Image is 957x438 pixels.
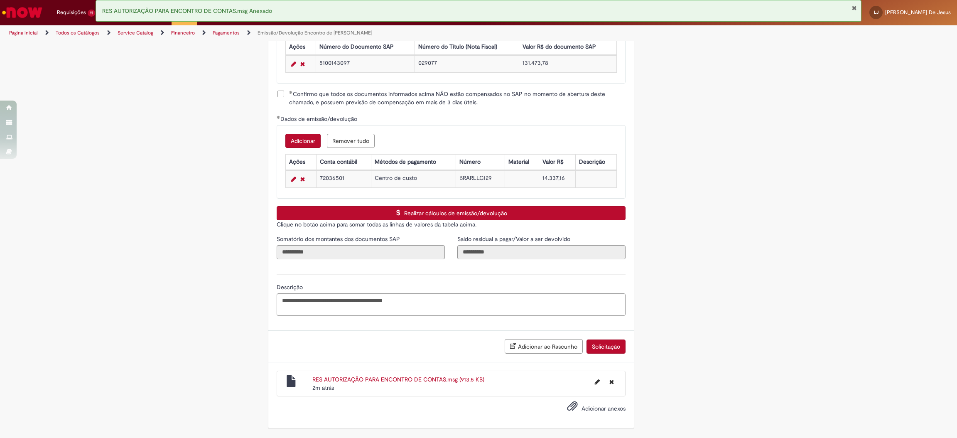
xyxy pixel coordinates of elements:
td: 131.473,78 [519,55,616,72]
span: 11 [88,10,95,17]
td: 14.337,16 [539,170,576,187]
textarea: Descrição [277,293,626,316]
th: Ações [285,154,316,170]
td: Centro de custo [371,170,456,187]
th: Valor R$ do documento SAP [519,39,616,54]
button: Add a row for Dados de emissão/devolução [285,134,321,148]
span: Descrição [277,283,304,291]
span: Confirmo que todos os documentos informados acima NÃO estão compensados no SAP no momento de aber... [289,90,626,106]
td: 029077 [415,55,519,72]
td: 5100143097 [316,55,415,72]
span: Obrigatório Preenchido [289,91,293,94]
button: Excluir RES AUTORIZAÇÃO PARA ENCONTRO DE CONTAS.msg [604,375,619,389]
span: 2m atrás [312,384,334,391]
input: Saldo residual a pagar/Valor a ser devolvido [457,245,626,259]
a: Página inicial [9,30,38,36]
td: 72036501 [317,170,371,187]
span: RES AUTORIZAÇÃO PARA ENCONTRO DE CONTAS.msg Anexado [102,7,272,15]
a: Editar Linha 1 [289,174,298,184]
a: Remover linha 1 [298,174,307,184]
th: Descrição [576,154,617,170]
button: Remove all rows for Dados de emissão/devolução [327,134,375,148]
span: LJ [874,10,878,15]
span: Requisições [57,8,86,17]
span: [PERSON_NAME] De Jesus [885,9,951,16]
a: Financeiro [171,30,195,36]
p: Clique no botão acima para somar todas as linhas de valores da tabela acima. [277,220,626,229]
th: Métodos de pagamento [371,154,456,170]
th: Número [456,154,505,170]
label: Somente leitura - Somatório dos montantes dos documentos SAP [277,235,402,243]
td: BRARLLG129 [456,170,505,187]
button: Fechar Notificação [851,5,857,11]
a: Service Catalog [118,30,153,36]
input: Somatório dos montantes dos documentos SAP [277,245,445,259]
img: ServiceNow [1,4,44,21]
button: Editar nome de arquivo RES AUTORIZAÇÃO PARA ENCONTRO DE CONTAS.msg [590,375,605,389]
a: Editar Linha 1 [289,59,298,69]
a: RES AUTORIZAÇÃO PARA ENCONTRO DE CONTAS.msg (913.5 KB) [312,376,484,383]
button: Realizar cálculos de emissão/devolução [277,206,626,220]
span: Dados de emissão/devolução [280,115,359,123]
ul: Trilhas de página [6,25,632,41]
button: Adicionar ao Rascunho [505,339,583,354]
th: Material [505,154,539,170]
span: Obrigatório Preenchido [277,116,280,119]
th: Número do Título (Nota Fiscal) [415,39,519,54]
a: Todos os Catálogos [56,30,100,36]
a: Emissão/Devolução Encontro de [PERSON_NAME] [258,30,372,36]
button: Adicionar anexos [565,399,580,418]
th: Conta contábil [317,154,371,170]
a: Pagamentos [213,30,240,36]
th: Ações [285,39,316,54]
time: 27/09/2025 13:37:38 [312,384,334,391]
a: Remover linha 1 [298,59,307,69]
button: Solicitação [586,340,626,354]
span: Adicionar anexos [582,405,626,412]
th: Valor R$ [539,154,576,170]
th: Número do Documento SAP [316,39,415,54]
label: Somente leitura - Saldo residual a pagar/Valor a ser devolvido [457,235,572,243]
